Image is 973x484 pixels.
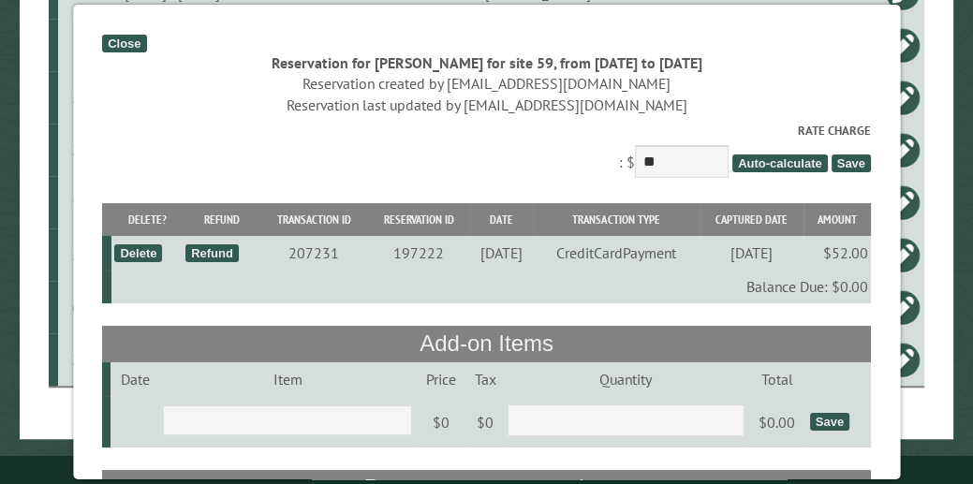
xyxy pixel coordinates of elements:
div: : $ [102,122,871,183]
div: Save [810,413,849,431]
th: Refund [183,203,260,236]
div: 13 [66,193,96,212]
div: Reservation last updated by [EMAIL_ADDRESS][DOMAIN_NAME] [102,95,871,115]
td: Date [111,362,159,396]
td: CreditCardPayment [533,236,699,270]
label: Rate Charge [102,122,871,139]
td: $52.00 [803,236,871,270]
div: Reservation created by [EMAIL_ADDRESS][DOMAIN_NAME] [102,73,871,94]
td: 197222 [367,236,469,270]
div: 6 [66,36,96,54]
div: Refund [185,244,239,262]
td: Balance Due: $0.00 [111,270,871,303]
th: Add-on Items [102,326,871,361]
span: Save [832,154,871,172]
th: Amount [803,203,871,236]
th: Captured Date [699,203,803,236]
td: Item [160,362,416,396]
th: Transaction ID [260,203,367,236]
th: Date [469,203,533,236]
td: Quantity [505,362,747,396]
td: Price [416,362,466,396]
div: 59 [66,245,96,264]
td: $0 [465,396,504,448]
span: Auto-calculate [732,154,828,172]
th: Delete? [111,203,183,236]
div: 25 [66,350,96,369]
td: 207231 [260,236,367,270]
td: $0.00 [747,396,807,448]
td: [DATE] [699,236,803,270]
div: Reservation for [PERSON_NAME] for site 59, from [DATE] to [DATE] [102,52,871,73]
th: Transaction Type [533,203,699,236]
th: Reservation ID [367,203,469,236]
div: 57 [66,88,96,107]
div: Delete [114,244,162,262]
div: 60 [66,298,96,316]
td: Total [747,362,807,396]
td: $0 [416,396,466,448]
div: 23 [66,140,96,159]
td: [DATE] [469,236,533,270]
div: Close [102,35,146,52]
td: Tax [465,362,504,396]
